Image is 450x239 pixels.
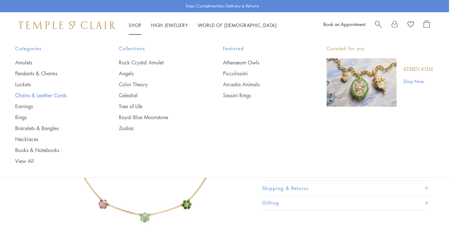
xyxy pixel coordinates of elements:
[403,66,433,73] a: Athenæum
[323,21,365,27] a: Book an Appointment
[119,103,197,110] a: Tree of Life
[15,81,93,88] a: Lockets
[424,20,430,30] a: Open Shopping Bag
[15,59,93,66] a: Amulets
[223,81,301,88] a: Arcadia Animals
[407,20,414,30] a: View Wishlist
[119,44,197,53] span: Collections
[151,22,188,28] a: High JewelleryHigh Jewellery
[15,125,93,132] a: Bracelets & Bangles
[129,21,277,29] nav: Main navigation
[375,20,382,30] a: Search
[198,22,277,28] a: World of [DEMOGRAPHIC_DATA]World of [DEMOGRAPHIC_DATA]
[186,3,259,9] p: Enjoy Complimentary Delivery & Returns
[223,70,301,77] a: Piccolissimi
[327,44,433,53] p: Curated for you
[223,92,301,99] a: Sassini Rings
[119,70,197,77] a: Angels
[15,103,93,110] a: Earrings
[15,92,93,99] a: Chains & Leather Cords
[119,81,197,88] a: Color Theory
[262,181,430,196] button: Shipping & Returns
[15,136,93,143] a: Necklaces
[223,59,301,66] a: Athenæum Owls
[15,158,93,165] a: View All
[15,44,93,53] span: Categories
[15,70,93,77] a: Pendants & Charms
[119,125,197,132] a: Zodiac
[129,22,141,28] a: ShopShop
[15,147,93,154] a: Books & Notebooks
[223,44,301,53] span: Featured
[119,92,197,99] a: Celestial
[119,114,197,121] a: Royal Blue Moonstone
[403,78,433,85] a: Shop Now
[18,21,116,29] img: Temple St. Clair
[262,196,430,210] button: Gifting
[15,114,93,121] a: Rings
[119,59,197,66] a: Rock Crystal Amulet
